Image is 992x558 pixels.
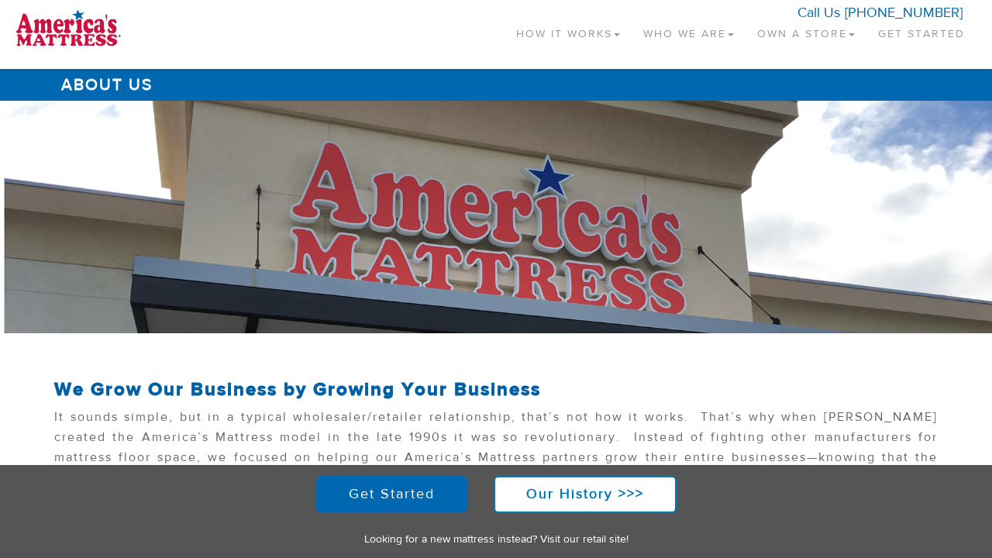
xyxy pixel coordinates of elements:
a: [PHONE_NUMBER] [845,4,963,22]
h1: About Us [54,69,938,101]
strong: Our History >>> [526,485,644,503]
span: Call Us [797,4,840,22]
a: Our History >>> [494,476,677,513]
a: Get Started [866,8,976,53]
a: How It Works [505,8,632,53]
a: Who We Are [632,8,746,53]
p: It sounds simple, but in a typical wholesaler/retailer relationship, that’s not how it works. Tha... [54,408,938,515]
a: Get Started [316,476,467,513]
h2: We Grow Our Business by Growing Your Business [54,380,938,400]
a: Looking for a new mattress instead? Visit our retail site! [364,532,629,546]
a: Own a Store [746,8,866,53]
img: logo [15,8,121,46]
